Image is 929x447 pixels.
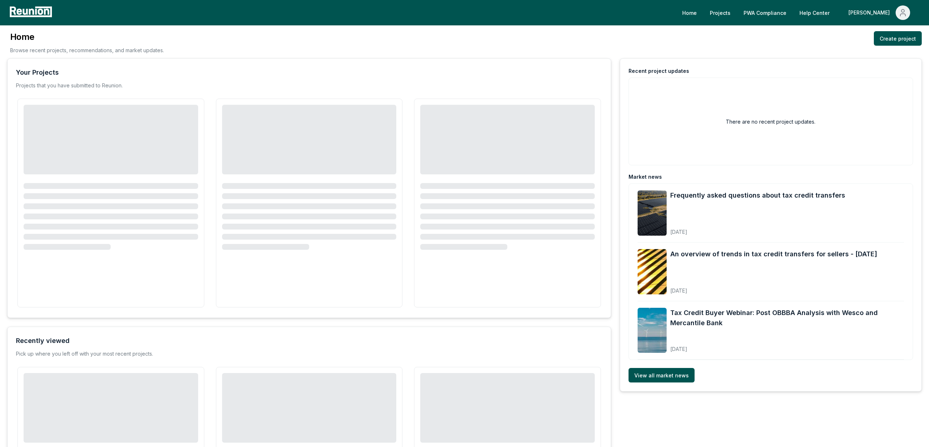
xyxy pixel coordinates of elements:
[629,67,689,75] div: Recent project updates
[670,282,877,294] div: [DATE]
[848,5,893,20] div: [PERSON_NAME]
[638,249,667,294] img: An overview of trends in tax credit transfers for sellers - September 2025
[670,190,845,200] a: Frequently asked questions about tax credit transfers
[638,190,667,236] img: Frequently asked questions about tax credit transfers
[670,249,877,259] a: An overview of trends in tax credit transfers for sellers - [DATE]
[629,368,695,382] a: View all market news
[843,5,916,20] button: [PERSON_NAME]
[874,31,922,46] a: Create project
[16,336,70,346] div: Recently viewed
[10,46,164,54] p: Browse recent projects, recommendations, and market updates.
[676,5,922,20] nav: Main
[638,308,667,353] img: Tax Credit Buyer Webinar: Post OBBBA Analysis with Wesco and Mercantile Bank
[629,173,662,181] div: Market news
[726,118,815,125] h2: There are no recent project updates.
[10,31,164,43] h3: Home
[794,5,835,20] a: Help Center
[670,340,904,353] div: [DATE]
[670,223,845,236] div: [DATE]
[16,350,153,357] div: Pick up where you left off with your most recent projects.
[676,5,703,20] a: Home
[16,82,123,89] p: Projects that you have submitted to Reunion.
[16,67,59,78] div: Your Projects
[738,5,792,20] a: PWA Compliance
[670,308,904,328] a: Tax Credit Buyer Webinar: Post OBBBA Analysis with Wesco and Mercantile Bank
[704,5,736,20] a: Projects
